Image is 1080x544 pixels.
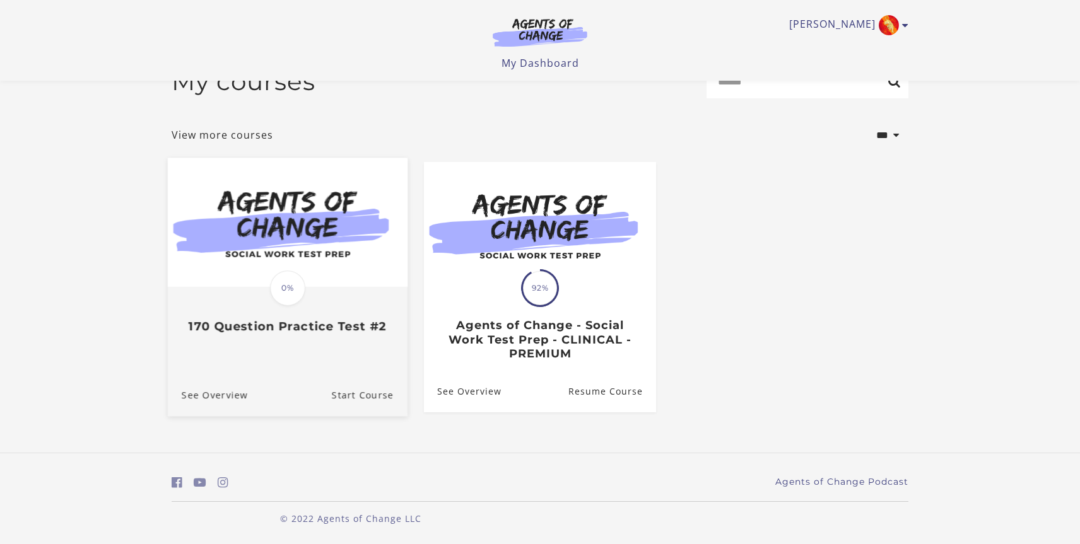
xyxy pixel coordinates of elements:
i: https://www.facebook.com/groups/aswbtestprep (Open in a new window) [172,477,182,489]
a: Agents of Change - Social Work Test Prep - CLINICAL - PREMIUM: See Overview [424,371,502,412]
h3: Agents of Change - Social Work Test Prep - CLINICAL - PREMIUM [437,318,642,361]
h3: 170 Question Practice Test #2 [182,320,394,334]
a: My Dashboard [502,56,579,70]
a: Toggle menu [789,15,902,35]
a: View more courses [172,127,273,142]
a: https://www.facebook.com/groups/aswbtestprep (Open in a new window) [172,473,182,492]
a: 170 Question Practice Test #2: Resume Course [332,374,408,416]
span: 92% [523,271,557,305]
a: Agents of Change - Social Work Test Prep - CLINICAL - PREMIUM: Resume Course [568,371,656,412]
i: https://www.instagram.com/agentsofchangeprep/ (Open in a new window) [218,477,228,489]
a: https://www.instagram.com/agentsofchangeprep/ (Open in a new window) [218,473,228,492]
span: 0% [270,270,305,306]
a: https://www.youtube.com/c/AgentsofChangeTestPrepbyMeaganMitchell (Open in a new window) [194,473,206,492]
a: 170 Question Practice Test #2: See Overview [168,374,248,416]
img: Agents of Change Logo [479,18,601,47]
p: © 2022 Agents of Change LLC [172,512,530,525]
h2: My courses [172,67,315,96]
a: Agents of Change Podcast [775,475,908,489]
i: https://www.youtube.com/c/AgentsofChangeTestPrepbyMeaganMitchell (Open in a new window) [194,477,206,489]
